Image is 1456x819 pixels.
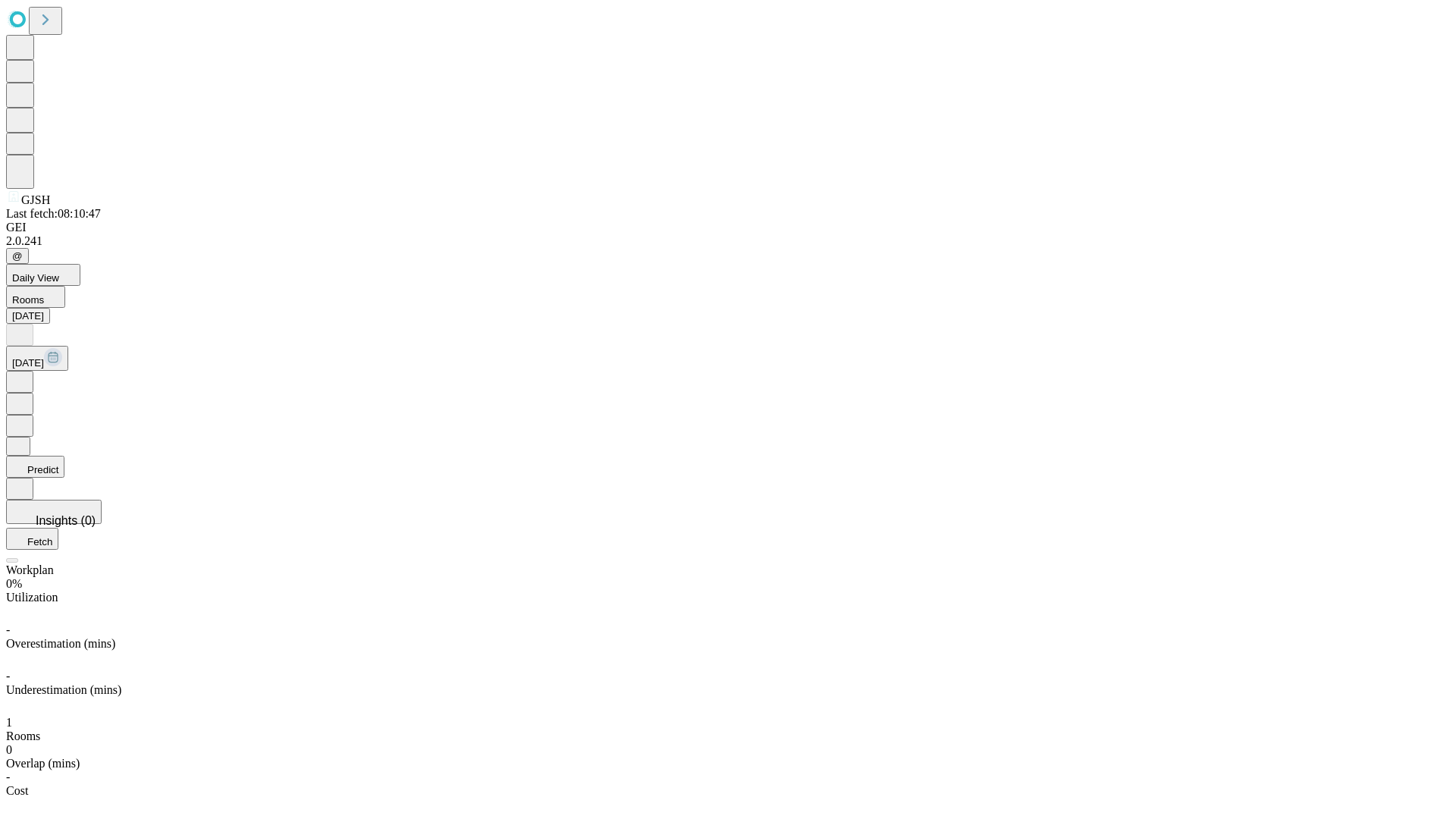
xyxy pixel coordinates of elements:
[6,308,50,324] button: [DATE]
[6,670,10,682] span: -
[36,514,96,527] span: Insights (0)
[6,784,28,797] span: Cost
[6,528,58,550] button: Fetch
[12,357,44,369] span: [DATE]
[6,563,54,576] span: Workplan
[12,272,59,284] span: Daily View
[6,248,29,264] button: @
[6,221,1450,234] div: GEI
[12,250,23,262] span: @
[6,716,12,729] span: 1
[6,577,22,590] span: 0%
[6,207,101,220] span: Last fetch: 08:10:47
[21,193,50,206] span: GJSH
[6,623,10,636] span: -
[6,757,80,770] span: Overlap (mins)
[6,743,12,756] span: 0
[6,264,80,286] button: Daily View
[6,770,10,783] span: -
[6,286,65,308] button: Rooms
[6,730,40,742] span: Rooms
[6,456,64,478] button: Predict
[6,683,121,696] span: Underestimation (mins)
[6,591,58,604] span: Utilization
[12,294,44,306] span: Rooms
[6,346,68,371] button: [DATE]
[6,234,1450,248] div: 2.0.241
[6,637,115,650] span: Overestimation (mins)
[6,500,102,524] button: Insights (0)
